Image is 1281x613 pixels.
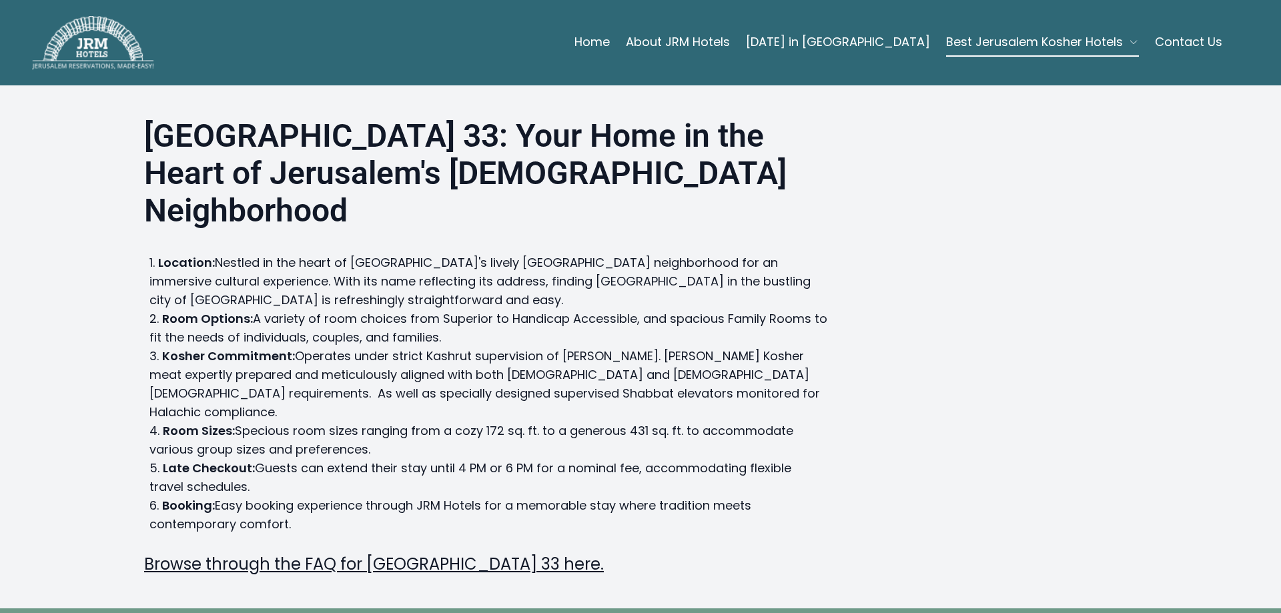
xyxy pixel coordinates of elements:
strong: Booking: [162,497,215,514]
strong: Room Options: [162,310,253,327]
li: Guests can extend their stay until 4 PM or 6 PM for a nominal fee, accommodating flexible travel ... [149,459,827,496]
strong: [GEOGRAPHIC_DATA] 33: Your Home in the Heart of Jerusalem's [DEMOGRAPHIC_DATA] Neighborhood [144,117,787,229]
li: Nestled in the heart of [GEOGRAPHIC_DATA]'s lively [GEOGRAPHIC_DATA] neighborhood for an immersiv... [149,253,827,310]
a: About JRM Hotels [626,29,730,55]
a: Browse through the FAQ for [GEOGRAPHIC_DATA] 33 here. [144,553,604,575]
li: Easy booking experience through JRM Hotels for a memorable stay where tradition meets contemporar... [149,496,827,534]
strong: Location: [158,254,215,271]
a: Contact Us [1155,29,1222,55]
li: A variety of room choices from Superior to Handicap Accessible, and spacious Family Rooms to fit ... [149,310,827,347]
a: [DATE] in [GEOGRAPHIC_DATA] [746,29,930,55]
a: Home [574,29,610,55]
li: Specious room sizes ranging from a cozy 172 sq. ft. to a generous 431 sq. ft. to accommodate vari... [149,422,827,459]
li: Operates under strict Kashrut supervision of [PERSON_NAME]. [PERSON_NAME] Kosher meat expertly pr... [149,347,827,422]
strong: Room Sizes: [163,422,235,439]
strong: Kosher Commitment: [162,348,295,364]
button: Best Jerusalem Kosher Hotels [946,29,1139,55]
span: Best Jerusalem Kosher Hotels [946,33,1123,51]
strong: Late Checkout: [163,460,255,476]
img: JRM Hotels [32,16,153,69]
